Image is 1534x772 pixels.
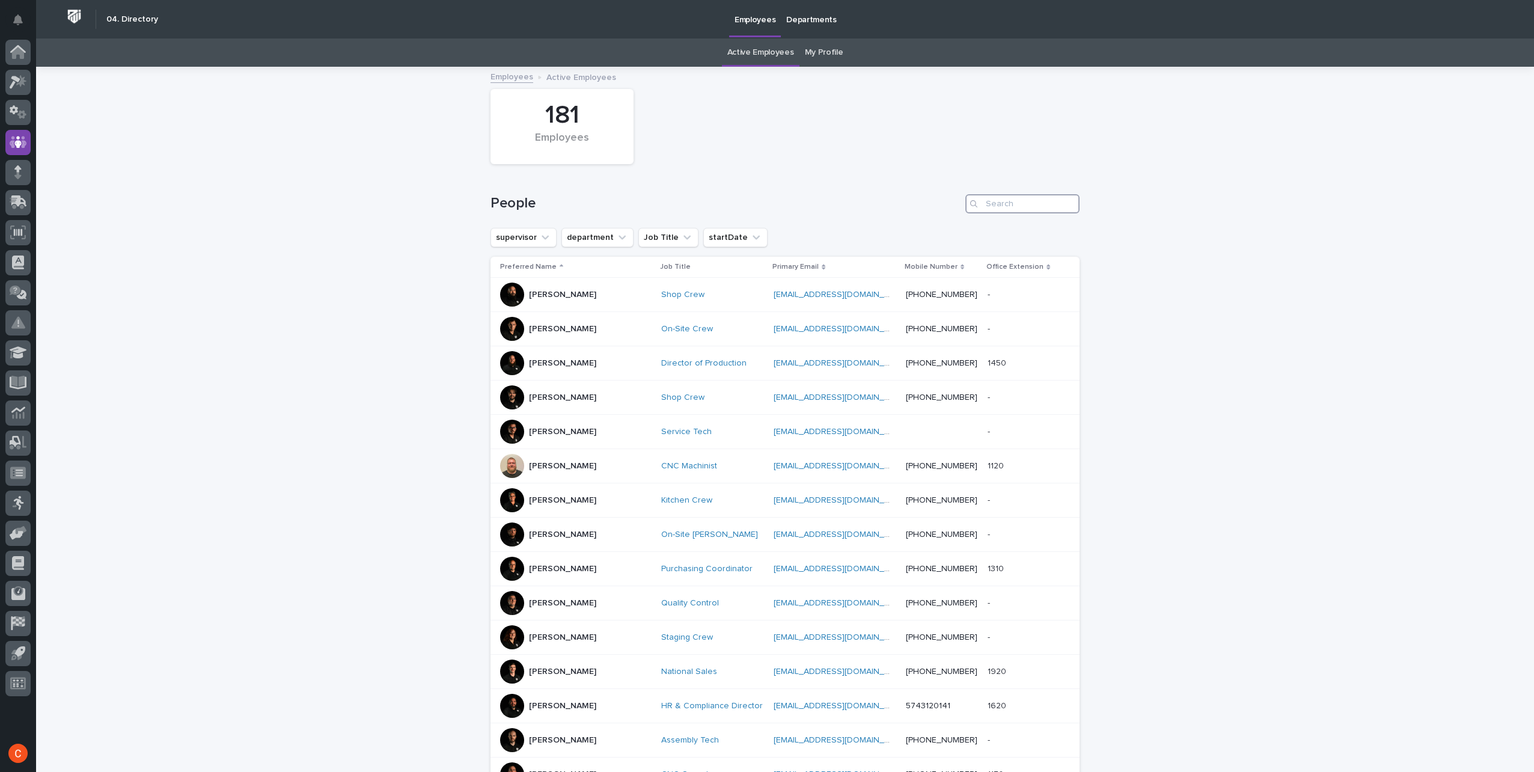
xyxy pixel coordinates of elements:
a: On-Site Crew [661,324,713,334]
div: Notifications [15,14,31,34]
a: [EMAIL_ADDRESS][DOMAIN_NAME] [774,427,909,436]
img: Workspace Logo [63,5,85,28]
p: 1620 [988,699,1009,711]
button: supervisor [490,228,557,247]
p: [PERSON_NAME] [529,393,596,403]
p: [PERSON_NAME] [529,633,596,643]
p: [PERSON_NAME] [529,735,596,746]
tr: [PERSON_NAME]CNC Machinist [EMAIL_ADDRESS][DOMAIN_NAME] [PHONE_NUMBER]11201120 [490,449,1080,483]
input: Search [965,194,1080,213]
p: 1920 [988,664,1009,677]
a: Shop Crew [661,393,704,403]
a: [PHONE_NUMBER] [906,393,977,402]
button: department [561,228,634,247]
p: - [988,596,992,608]
a: [EMAIL_ADDRESS][DOMAIN_NAME] [774,702,909,710]
a: On-Site [PERSON_NAME] [661,530,758,540]
a: [PHONE_NUMBER] [906,565,977,573]
p: Office Extension [986,260,1044,274]
div: 181 [511,100,613,130]
a: [EMAIL_ADDRESS][DOMAIN_NAME] [774,393,909,402]
a: [PHONE_NUMBER] [906,667,977,676]
tr: [PERSON_NAME]Staging Crew [EMAIL_ADDRESS][DOMAIN_NAME] [PHONE_NUMBER]-- [490,620,1080,655]
a: [EMAIL_ADDRESS][DOMAIN_NAME] [774,599,909,607]
a: National Sales [661,667,717,677]
a: Staging Crew [661,633,713,643]
a: My Profile [805,38,843,67]
p: Primary Email [772,260,819,274]
a: Kitchen Crew [661,495,712,506]
p: [PERSON_NAME] [529,495,596,506]
p: - [988,630,992,643]
tr: [PERSON_NAME]Kitchen Crew [EMAIL_ADDRESS][DOMAIN_NAME] [PHONE_NUMBER]-- [490,483,1080,518]
a: Service Tech [661,427,712,437]
a: 5743120141 [906,702,950,710]
a: [PHONE_NUMBER] [906,496,977,504]
button: Job Title [638,228,698,247]
p: [PERSON_NAME] [529,701,596,711]
p: 1120 [988,459,1006,471]
a: [EMAIL_ADDRESS][DOMAIN_NAME] [774,359,909,367]
a: CNC Machinist [661,461,717,471]
a: [PHONE_NUMBER] [906,633,977,642]
a: HR & Compliance Director [661,701,763,711]
tr: [PERSON_NAME]Shop Crew [EMAIL_ADDRESS][DOMAIN_NAME] [PHONE_NUMBER]-- [490,381,1080,415]
tr: [PERSON_NAME]Service Tech [EMAIL_ADDRESS][DOMAIN_NAME] -- [490,415,1080,449]
p: [PERSON_NAME] [529,564,596,574]
tr: [PERSON_NAME]HR & Compliance Director [EMAIL_ADDRESS][DOMAIN_NAME] 574312014116201620 [490,689,1080,723]
a: [PHONE_NUMBER] [906,290,977,299]
a: Purchasing Coordinator [661,564,753,574]
a: [EMAIL_ADDRESS][DOMAIN_NAME] [774,290,909,299]
p: - [988,527,992,540]
p: Mobile Number [905,260,958,274]
a: [EMAIL_ADDRESS][DOMAIN_NAME] [774,462,909,470]
h1: People [490,195,961,212]
a: [EMAIL_ADDRESS][DOMAIN_NAME] [774,496,909,504]
a: [PHONE_NUMBER] [906,599,977,607]
tr: [PERSON_NAME]Shop Crew [EMAIL_ADDRESS][DOMAIN_NAME] [PHONE_NUMBER]-- [490,278,1080,312]
tr: [PERSON_NAME]National Sales [EMAIL_ADDRESS][DOMAIN_NAME] [PHONE_NUMBER]19201920 [490,655,1080,689]
p: Preferred Name [500,260,557,274]
a: Director of Production [661,358,747,369]
a: Shop Crew [661,290,704,300]
a: Quality Control [661,598,719,608]
a: [EMAIL_ADDRESS][DOMAIN_NAME] [774,325,909,333]
p: 1450 [988,356,1009,369]
a: Employees [490,69,533,83]
tr: [PERSON_NAME]Quality Control [EMAIL_ADDRESS][DOMAIN_NAME] [PHONE_NUMBER]-- [490,586,1080,620]
p: [PERSON_NAME] [529,427,596,437]
a: Active Employees [727,38,794,67]
p: - [988,390,992,403]
div: Employees [511,132,613,157]
p: [PERSON_NAME] [529,598,596,608]
a: [EMAIL_ADDRESS][DOMAIN_NAME] [774,736,909,744]
p: [PERSON_NAME] [529,461,596,471]
p: [PERSON_NAME] [529,324,596,334]
p: [PERSON_NAME] [529,667,596,677]
button: Notifications [5,7,31,32]
a: [PHONE_NUMBER] [906,325,977,333]
tr: [PERSON_NAME]Purchasing Coordinator [EMAIL_ADDRESS][DOMAIN_NAME] [PHONE_NUMBER]13101310 [490,552,1080,586]
p: [PERSON_NAME] [529,290,596,300]
a: [PHONE_NUMBER] [906,530,977,539]
p: [PERSON_NAME] [529,358,596,369]
a: Assembly Tech [661,735,719,746]
h2: 04. Directory [106,14,158,25]
a: [PHONE_NUMBER] [906,359,977,367]
tr: [PERSON_NAME]Director of Production [EMAIL_ADDRESS][DOMAIN_NAME] [PHONE_NUMBER]14501450 [490,346,1080,381]
p: - [988,424,992,437]
a: [PHONE_NUMBER] [906,462,977,470]
p: [PERSON_NAME] [529,530,596,540]
p: - [988,322,992,334]
p: Job Title [660,260,691,274]
tr: [PERSON_NAME]On-Site Crew [EMAIL_ADDRESS][DOMAIN_NAME] [PHONE_NUMBER]-- [490,312,1080,346]
a: [EMAIL_ADDRESS][DOMAIN_NAME] [774,530,909,539]
a: [EMAIL_ADDRESS][DOMAIN_NAME] [774,633,909,642]
tr: [PERSON_NAME]On-Site [PERSON_NAME] [EMAIL_ADDRESS][DOMAIN_NAME] [PHONE_NUMBER]-- [490,518,1080,552]
a: [EMAIL_ADDRESS][DOMAIN_NAME] [774,565,909,573]
p: Active Employees [546,70,616,83]
a: [EMAIL_ADDRESS][DOMAIN_NAME] [774,667,909,676]
tr: [PERSON_NAME]Assembly Tech [EMAIL_ADDRESS][DOMAIN_NAME] [PHONE_NUMBER]-- [490,723,1080,758]
p: - [988,493,992,506]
